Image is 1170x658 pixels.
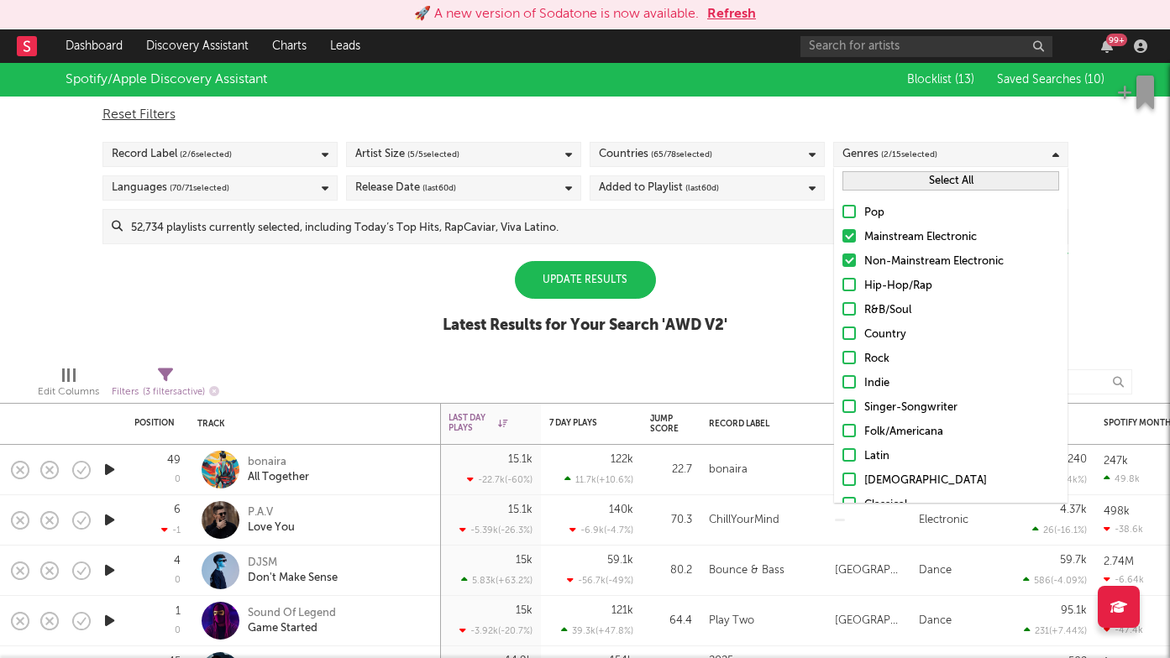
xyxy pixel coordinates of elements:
[1006,369,1132,394] input: Search...
[355,178,456,198] div: Release Date
[248,606,336,636] a: Sound Of LegendGame Started
[467,474,533,485] div: -22.7k ( -60 % )
[919,611,952,631] div: Dance
[1060,504,1087,515] div: 4.37k
[248,606,336,621] div: Sound Of Legend
[842,171,1059,191] button: Select All
[1024,625,1087,636] div: 231 ( +7.44 % )
[414,4,699,24] div: 🚀 A new version of Sodatone is now available.
[835,611,902,631] div: [GEOGRAPHIC_DATA]
[835,561,902,581] div: [GEOGRAPHIC_DATA]
[112,382,219,403] div: Filters
[955,74,974,86] span: ( 13 )
[1023,575,1087,586] div: 586 ( -4.09 % )
[599,144,712,164] div: Countries
[567,575,633,586] div: -56.7k ( -49 % )
[709,611,754,631] div: Play Two
[102,105,1068,125] div: Reset Filters
[461,575,533,586] div: 5.83k ( +63.2 % )
[864,422,1059,442] div: Folk/Americana
[174,556,181,567] div: 4
[248,505,295,520] div: P.A.V
[800,36,1052,57] input: Search for artists
[709,510,779,530] div: ChillYourMind
[907,74,974,86] span: Blocklist
[112,361,219,410] div: Filters(3 filters active)
[174,504,181,515] div: 6
[1104,556,1134,567] div: 2.74M
[864,203,1059,223] div: Pop
[260,29,318,63] a: Charts
[1032,525,1087,535] div: 26 ( -16.1 % )
[864,495,1059,515] div: Classical
[650,460,692,480] div: 22.7
[919,561,952,581] div: Dance
[176,606,181,617] div: 1
[54,29,134,63] a: Dashboard
[599,178,719,198] div: Added to Playlist
[611,454,633,465] div: 122k
[1104,456,1128,467] div: 247k
[881,144,937,164] span: ( 2 / 15 selected)
[709,460,748,480] div: bonaira
[997,74,1104,86] span: Saved Searches
[992,73,1104,86] button: Saved Searches (10)
[134,29,260,63] a: Discovery Assistant
[175,626,181,635] div: 0
[1060,555,1087,566] div: 59.7k
[842,144,937,164] div: Genres
[407,144,459,164] span: ( 5 / 5 selected)
[564,474,633,485] div: 11.7k ( +10.6 % )
[170,178,229,198] span: ( 70 / 71 selected)
[197,419,424,429] div: Track
[318,29,372,63] a: Leads
[459,525,533,535] div: -5.39k ( -26.3 % )
[1104,473,1140,484] div: 49.8k
[248,621,336,636] div: Game Started
[611,605,633,616] div: 121k
[1061,605,1087,616] div: 95.1k
[1068,454,1087,465] div: 240
[459,625,533,636] div: -3.92k ( -20.7 % )
[443,316,727,336] div: Latest Results for Your Search ' AWD V2 '
[864,325,1059,345] div: Country
[607,555,633,566] div: 59.1k
[112,144,232,164] div: Record Label
[864,446,1059,467] div: Latin
[1104,574,1144,585] div: -6.64k
[508,504,533,515] div: 15.1k
[1104,624,1143,635] div: -47.4k
[248,556,338,571] div: DJSM
[864,471,1059,491] div: [DEMOGRAPHIC_DATA]
[1101,39,1113,53] button: 99+
[422,178,456,198] span: (last 60 d)
[650,414,679,434] div: Jump Score
[66,70,267,90] div: Spotify/Apple Discovery Assistant
[515,261,656,299] div: Update Results
[175,576,181,585] div: 0
[1106,34,1127,46] div: 99 +
[161,525,181,535] div: -1
[561,625,633,636] div: 39.3k ( +47.8 % )
[175,475,181,484] div: 0
[651,144,712,164] span: ( 65 / 78 selected)
[248,571,338,586] div: Don't Make Sense
[1084,74,1104,86] span: ( 10 )
[685,178,719,198] span: (last 60 d)
[709,561,784,581] div: Bounce & Bass
[248,505,295,535] a: P.A.VLove You
[516,605,533,616] div: 15k
[707,4,756,24] button: Refresh
[864,252,1059,272] div: Non-Mainstream Electronic
[248,455,309,470] div: bonaira
[1104,524,1143,535] div: -38.6k
[864,349,1059,369] div: Rock
[549,418,608,428] div: 7 Day Plays
[112,178,229,198] div: Languages
[1104,506,1130,517] div: 498k
[355,144,459,164] div: Artist Size
[864,373,1059,394] div: Indie
[650,561,692,581] div: 80.2
[709,419,810,429] div: Record Label
[650,611,692,631] div: 64.4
